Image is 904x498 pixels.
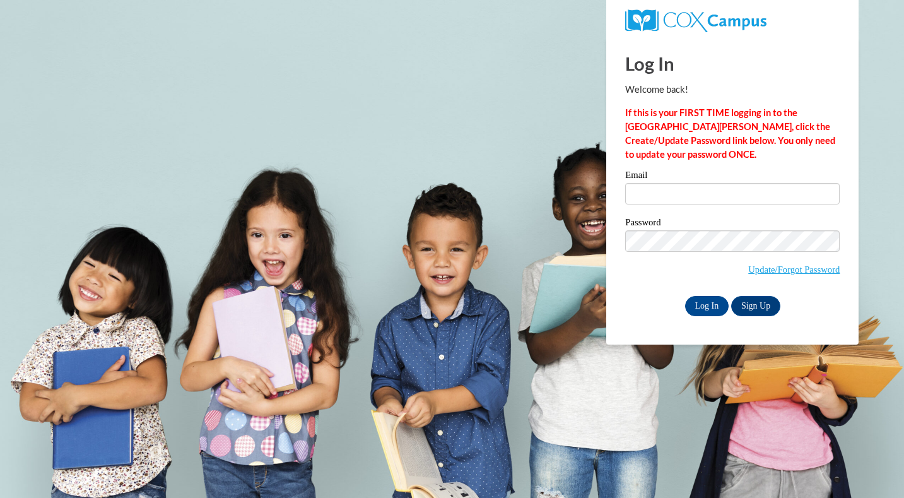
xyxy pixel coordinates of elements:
[625,9,766,32] img: COX Campus
[625,218,840,230] label: Password
[685,296,729,316] input: Log In
[625,83,840,97] p: Welcome back!
[625,170,840,183] label: Email
[625,50,840,76] h1: Log In
[748,264,840,275] a: Update/Forgot Password
[625,15,766,25] a: COX Campus
[625,107,835,160] strong: If this is your FIRST TIME logging in to the [GEOGRAPHIC_DATA][PERSON_NAME], click the Create/Upd...
[731,296,780,316] a: Sign Up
